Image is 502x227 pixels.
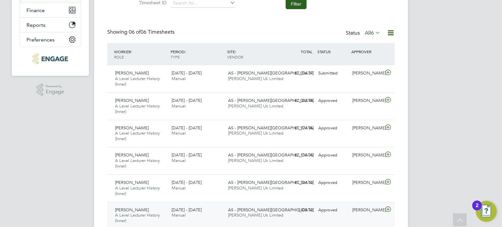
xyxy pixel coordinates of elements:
div: £2,036.57 [282,68,316,79]
span: VENDOR [227,54,243,59]
span: Engage [46,89,64,95]
span: TYPE [171,54,180,59]
span: Powered by [46,84,64,89]
button: Reports [20,18,81,32]
div: £1,974.96 [282,123,316,134]
span: [PERSON_NAME] [115,70,149,76]
span: Manual [172,76,186,81]
div: Submitted [316,68,350,79]
span: [PERSON_NAME] [115,125,149,131]
span: Preferences [26,37,55,43]
span: [PERSON_NAME] Uk Limited [228,185,283,191]
div: [PERSON_NAME] [350,123,384,134]
span: [DATE] - [DATE] [172,207,202,213]
span: / [185,49,186,54]
img: morganhunt-logo-retina.png [33,54,68,64]
span: [DATE] - [DATE] [172,70,202,76]
div: £2,042.48 [282,95,316,106]
span: [PERSON_NAME] Uk Limited [228,76,283,81]
span: Manual [172,212,186,218]
span: / [235,49,236,54]
span: [DATE] - [DATE] [172,125,202,131]
div: Approved [316,150,350,161]
span: AS - [PERSON_NAME][GEOGRAPHIC_DATA] [228,98,314,103]
div: Approved [316,123,350,134]
div: Approved [316,95,350,106]
span: Manual [172,158,186,163]
a: Powered byEngage [37,84,64,96]
button: Open Resource Center, 2 new notifications [476,201,497,222]
span: Manual [172,103,186,109]
span: [PERSON_NAME] [115,207,149,213]
div: £1,544.52 [282,177,316,188]
button: Preferences [20,32,81,47]
div: [PERSON_NAME] [350,68,384,79]
span: [DATE] - [DATE] [172,98,202,103]
span: A Level Lecturer History (Inner) [115,130,160,141]
div: 2 [476,205,478,214]
div: PERIOD [169,46,226,63]
div: Status [346,29,382,38]
div: SITE [226,46,282,63]
span: [DATE] - [DATE] [172,180,202,185]
div: Approved [316,205,350,216]
span: [PERSON_NAME] Uk Limited [228,212,283,218]
span: [PERSON_NAME] [115,152,149,158]
div: £405.12 [282,205,316,216]
span: AS - [PERSON_NAME][GEOGRAPHIC_DATA] [228,152,314,158]
div: Approved [316,177,350,188]
div: WORKER [112,46,169,63]
span: AS - [PERSON_NAME][GEOGRAPHIC_DATA] [228,70,314,76]
div: APPROVER [350,46,384,57]
span: / [131,49,132,54]
span: 06 of [129,29,141,35]
span: A Level Lecturer History (Inner) [115,158,160,169]
span: A Level Lecturer History (Inner) [115,185,160,196]
span: AS - [PERSON_NAME][GEOGRAPHIC_DATA] [228,125,314,131]
span: [PERSON_NAME] Uk Limited [228,130,283,136]
div: [PERSON_NAME] [350,205,384,216]
div: £2,110.00 [282,150,316,161]
span: [PERSON_NAME] Uk Limited [228,103,283,109]
span: Manual [172,130,186,136]
span: [PERSON_NAME] Uk Limited [228,158,283,163]
span: ROLE [114,54,124,59]
button: Finance [20,3,81,17]
span: AS - [PERSON_NAME][GEOGRAPHIC_DATA] [228,180,314,185]
span: A Level Lecturer History (Inner) [115,103,160,114]
span: Manual [172,185,186,191]
span: [DATE] - [DATE] [172,152,202,158]
label: All [365,30,380,36]
div: [PERSON_NAME] [350,177,384,188]
span: Finance [26,7,45,13]
div: [PERSON_NAME] [350,150,384,161]
span: 06 Timesheets [129,29,175,35]
a: Go to home page [20,54,81,64]
span: 6 [371,30,374,36]
span: [PERSON_NAME] [115,180,149,185]
div: Showing [107,29,176,36]
div: STATUS [316,46,350,57]
div: [PERSON_NAME] [350,95,384,106]
span: [PERSON_NAME] [115,98,149,103]
span: Reports [26,22,45,28]
span: AS - [PERSON_NAME][GEOGRAPHIC_DATA] [228,207,314,213]
span: A Level Lecturer History (Inner) [115,76,160,87]
span: TOTAL [301,49,312,54]
span: A Level Lecturer History (Inner) [115,212,160,223]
